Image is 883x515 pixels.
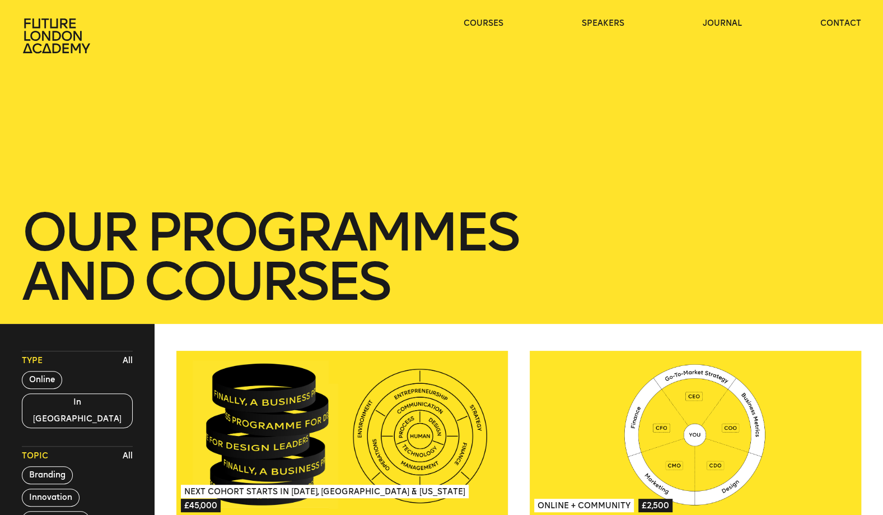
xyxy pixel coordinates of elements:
a: courses [464,18,503,29]
h1: our Programmes and courses [22,207,861,306]
a: contact [820,18,861,29]
a: journal [703,18,742,29]
button: All [120,448,136,465]
button: In [GEOGRAPHIC_DATA] [22,393,132,428]
span: Type [22,355,43,366]
button: Branding [22,466,73,484]
button: Online [22,371,62,389]
span: £45,000 [181,499,221,512]
span: £2,500 [638,499,672,512]
span: Topic [22,451,48,462]
a: speakers [582,18,624,29]
span: Online + Community [534,499,634,512]
button: All [120,352,136,369]
button: Innovation [22,489,80,507]
span: Next Cohort Starts in [DATE], [GEOGRAPHIC_DATA] & [US_STATE] [181,485,468,498]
